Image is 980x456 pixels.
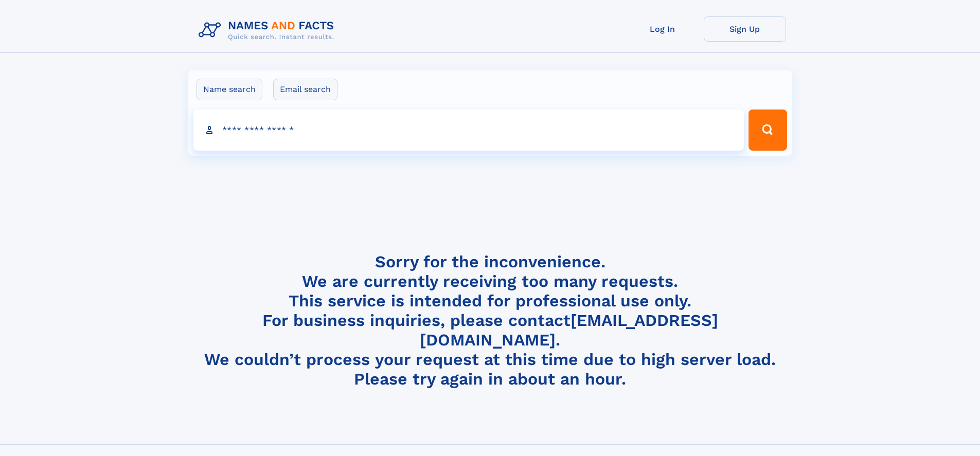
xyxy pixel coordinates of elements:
[704,16,786,42] a: Sign Up
[749,110,787,151] button: Search Button
[197,79,262,100] label: Name search
[194,252,786,389] h4: Sorry for the inconvenience. We are currently receiving too many requests. This service is intend...
[193,110,744,151] input: search input
[273,79,337,100] label: Email search
[194,16,343,44] img: Logo Names and Facts
[420,311,718,350] a: [EMAIL_ADDRESS][DOMAIN_NAME]
[621,16,704,42] a: Log In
